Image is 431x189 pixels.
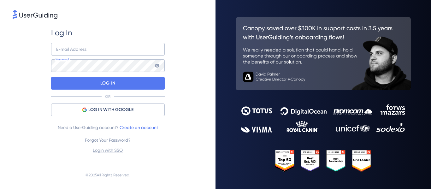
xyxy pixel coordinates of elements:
a: Login with SSO [93,148,123,153]
img: 9302ce2ac39453076f5bc0f2f2ca889b.svg [241,104,406,133]
a: Create an account [120,125,158,130]
span: © 2025 All Rights Reserved. [86,171,130,179]
span: LOG IN WITH GOOGLE [88,106,133,114]
span: Need a UserGuiding account? [58,124,158,131]
img: 26c0aa7c25a843aed4baddd2b5e0fa68.svg [236,17,411,90]
img: 25303e33045975176eb484905ab012ff.svg [275,150,371,172]
span: Log In [51,28,72,38]
p: OR [105,94,110,99]
a: Forgot Your Password? [85,138,131,143]
img: 8faab4ba6bc7696a72372aa768b0286c.svg [13,10,57,19]
p: LOG IN [100,78,115,88]
input: example@company.com [51,43,165,56]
